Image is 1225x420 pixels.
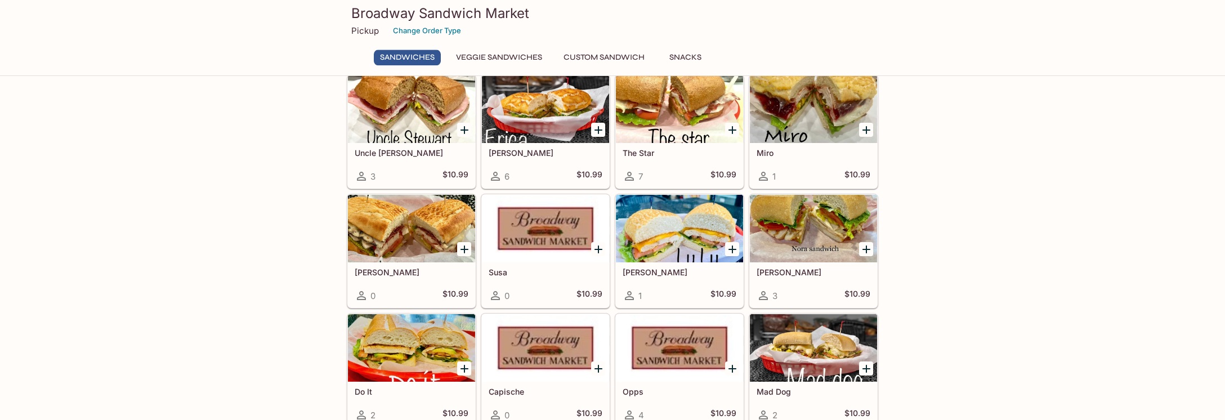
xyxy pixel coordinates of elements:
button: Sandwiches [374,50,441,65]
h5: [PERSON_NAME] [757,267,870,277]
div: Nora [750,195,877,262]
button: Add Opps [725,361,739,376]
div: Capische [482,314,609,382]
button: Add Capische [591,361,605,376]
h5: The Star [623,148,736,158]
div: Robert G. [348,195,475,262]
button: Add Nora [859,242,873,256]
h5: Mad Dog [757,387,870,396]
button: Add Susa [591,242,605,256]
span: 7 [638,171,643,182]
div: Miro [750,75,877,143]
div: Susa [482,195,609,262]
a: Miro1$10.99 [749,75,878,189]
h5: $10.99 [710,169,736,183]
a: Uncle [PERSON_NAME]3$10.99 [347,75,476,189]
button: Veggie Sandwiches [450,50,548,65]
h5: Capische [489,387,602,396]
a: Susa0$10.99 [481,194,610,308]
span: 3 [772,291,777,301]
div: Lu Lu [616,195,743,262]
button: Add Do It [457,361,471,376]
h5: Susa [489,267,602,277]
span: 3 [370,171,375,182]
button: Add Robert G. [457,242,471,256]
div: Do It [348,314,475,382]
p: Pickup [351,25,379,36]
button: Add Lu Lu [725,242,739,256]
h5: Uncle [PERSON_NAME] [355,148,468,158]
span: 6 [504,171,509,182]
h5: $10.99 [844,169,870,183]
h5: $10.99 [442,289,468,302]
button: Add Miro [859,123,873,137]
button: Snacks [660,50,710,65]
div: The Star [616,75,743,143]
div: Uncle Stewart [348,75,475,143]
button: Change Order Type [388,22,466,39]
h5: [PERSON_NAME] [355,267,468,277]
h5: Opps [623,387,736,396]
h3: Broadway Sandwich Market [351,5,874,22]
a: [PERSON_NAME]0$10.99 [347,194,476,308]
h5: [PERSON_NAME] [489,148,602,158]
button: Add Erica [591,123,605,137]
button: Add Uncle Stewart [457,123,471,137]
h5: $10.99 [710,289,736,302]
button: Custom Sandwich [557,50,651,65]
span: 0 [504,291,509,301]
div: Mad Dog [750,314,877,382]
div: Erica [482,75,609,143]
h5: $10.99 [576,169,602,183]
h5: Do It [355,387,468,396]
button: Add The Star [725,123,739,137]
a: The Star7$10.99 [615,75,744,189]
a: [PERSON_NAME]6$10.99 [481,75,610,189]
h5: [PERSON_NAME] [623,267,736,277]
button: Add Mad Dog [859,361,873,376]
span: 0 [370,291,375,301]
h5: Miro [757,148,870,158]
a: [PERSON_NAME]3$10.99 [749,194,878,308]
span: 1 [772,171,776,182]
span: 1 [638,291,642,301]
h5: $10.99 [442,169,468,183]
h5: $10.99 [576,289,602,302]
div: Opps [616,314,743,382]
h5: $10.99 [844,289,870,302]
a: [PERSON_NAME]1$10.99 [615,194,744,308]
